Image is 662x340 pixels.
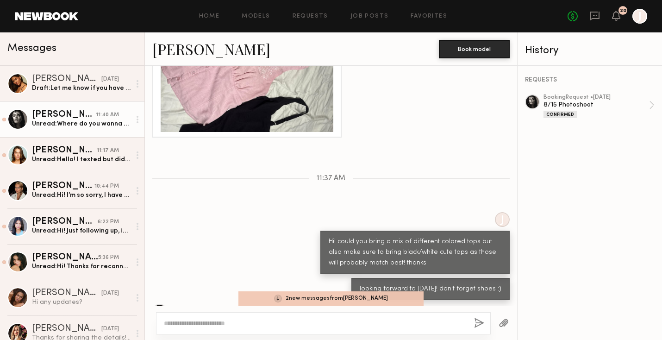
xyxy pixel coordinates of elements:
[543,94,649,101] div: booking Request • [DATE]
[525,77,655,83] div: REQUESTS
[97,146,119,155] div: 11:17 AM
[439,40,510,58] button: Book model
[32,289,101,298] div: [PERSON_NAME]
[101,289,119,298] div: [DATE]
[32,110,96,120] div: [PERSON_NAME]
[98,218,119,227] div: 6:22 PM
[525,45,655,56] div: History
[32,75,101,84] div: [PERSON_NAME]
[632,9,647,24] a: J
[360,284,501,295] div: looking forward to [DATE]! don't forget shoes :)
[411,13,447,19] a: Favorites
[439,44,510,52] a: Book model
[242,13,270,19] a: Models
[620,8,626,13] div: 20
[543,111,577,118] div: Confirmed
[96,111,119,120] div: 11:40 AM
[32,191,131,200] div: Unread: Hi! I’m so sorry, I have to last minute cancel for the shoot [DATE]. Is there a way we cl...
[293,13,328,19] a: Requests
[32,182,94,191] div: [PERSON_NAME]
[329,237,501,269] div: Hi! could you bring a mix of different colored tops but also make sure to bring black/white cute ...
[101,325,119,334] div: [DATE]
[543,101,649,109] div: 8/15 Photoshoot
[32,146,97,155] div: [PERSON_NAME]
[32,227,131,235] div: Unread: Hi! Just following up, is there any update on the shoot [DATE]?
[199,13,220,19] a: Home
[7,43,56,54] span: Messages
[32,217,98,227] div: [PERSON_NAME]
[32,298,131,307] div: Hi any updates?
[238,291,424,306] div: 2 new message s from [PERSON_NAME]
[98,253,119,262] div: 5:36 PM
[350,13,389,19] a: Job Posts
[32,120,131,128] div: Unread: Where do you wanna meet exactly?
[543,94,655,118] a: bookingRequest •[DATE]8/15 PhotoshootConfirmed
[32,262,131,271] div: Unread: Hi! Thanks for reconnecting it’s been a crazy week! My NB rate is $200/hour, if that’s so...
[317,175,345,183] span: 11:37 AM
[94,182,119,191] div: 10:44 PM
[32,155,131,164] div: Unread: Hello! I texted but didn’t get a response!
[32,84,131,93] div: Draft: Let me know if you have any questions!
[101,75,119,84] div: [DATE]
[32,324,101,334] div: [PERSON_NAME]
[32,253,98,262] div: [PERSON_NAME]
[152,39,270,59] a: [PERSON_NAME]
